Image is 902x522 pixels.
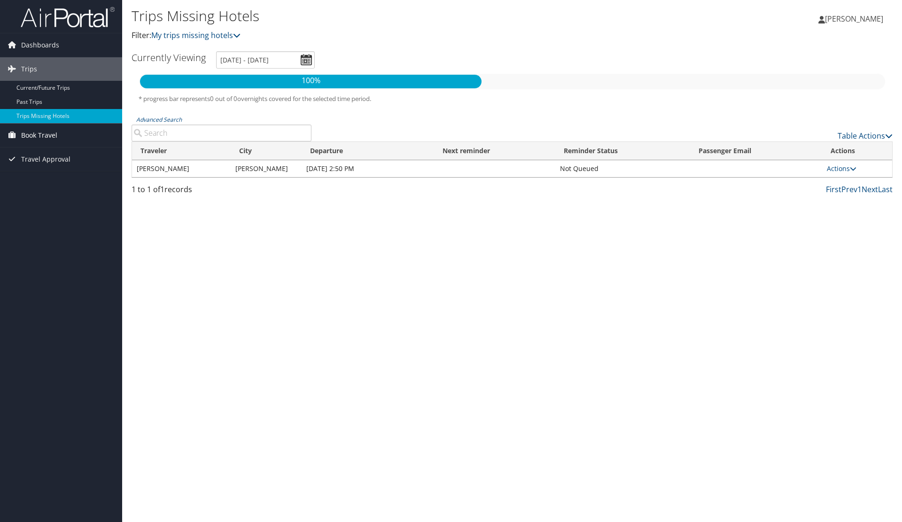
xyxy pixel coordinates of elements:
span: 0 out of 0 [210,94,237,103]
p: Filter: [132,30,639,42]
a: First [826,184,841,195]
a: Advanced Search [136,116,182,124]
a: Prev [841,184,857,195]
td: [DATE] 2:50 PM [302,160,434,177]
input: Advanced Search [132,125,311,141]
a: Next [862,184,878,195]
h1: Trips Missing Hotels [132,6,639,26]
th: Actions [822,142,892,160]
th: City: activate to sort column ascending [231,142,302,160]
td: [PERSON_NAME] [231,160,302,177]
a: Actions [827,164,856,173]
td: Not Queued [555,160,690,177]
a: 1 [857,184,862,195]
span: Dashboards [21,33,59,57]
h3: Currently Viewing [132,51,206,64]
p: 100% [140,75,482,87]
span: [PERSON_NAME] [825,14,883,24]
a: [PERSON_NAME] [818,5,893,33]
span: Trips [21,57,37,81]
h5: * progress bar represents overnights covered for the selected time period. [139,94,886,103]
th: Reminder Status [555,142,690,160]
th: Passenger Email: activate to sort column ascending [690,142,822,160]
div: 1 to 1 of records [132,184,311,200]
a: My trips missing hotels [151,30,241,40]
span: 1 [160,184,164,195]
input: [DATE] - [DATE] [216,51,315,69]
th: Next reminder [434,142,555,160]
span: Travel Approval [21,148,70,171]
th: Traveler: activate to sort column ascending [132,142,231,160]
a: Table Actions [838,131,893,141]
td: [PERSON_NAME] [132,160,231,177]
a: Last [878,184,893,195]
img: airportal-logo.png [21,6,115,28]
span: Book Travel [21,124,57,147]
th: Departure: activate to sort column descending [302,142,434,160]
